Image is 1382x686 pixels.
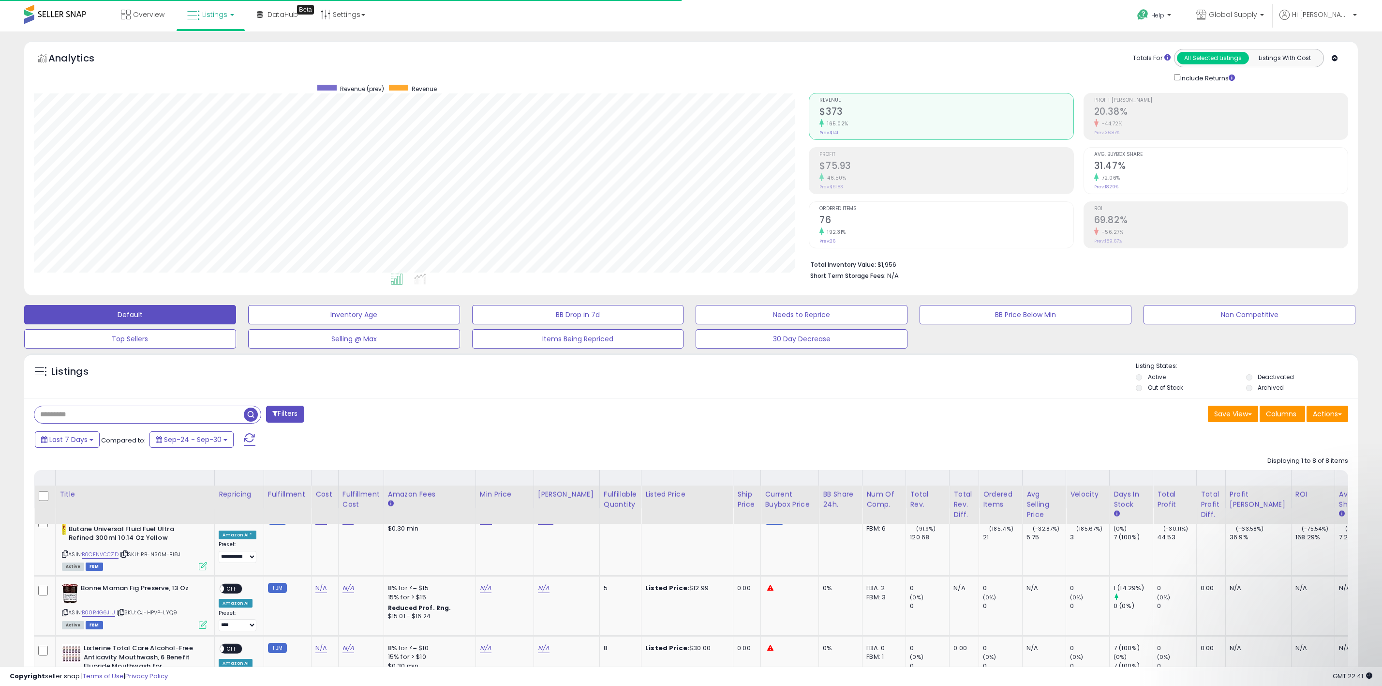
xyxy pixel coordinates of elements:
button: Sep-24 - Sep-30 [149,431,234,448]
label: Out of Stock [1148,383,1183,392]
div: 0 [983,602,1022,610]
button: All Selected Listings [1177,52,1249,64]
button: Non Competitive [1144,305,1355,324]
small: (-63.58%) [1236,525,1263,533]
div: 0 [910,662,949,671]
div: Fulfillment Cost [342,489,380,510]
span: Listings [202,10,227,19]
span: Last 7 Days [49,435,88,444]
div: Amazon AI [219,659,253,668]
span: Compared to: [101,436,146,445]
div: Velocity [1070,489,1105,500]
div: FBA: 0 [866,644,898,653]
small: (0%) [910,653,923,661]
div: seller snap | | [10,672,168,681]
span: Revenue [819,98,1073,103]
div: Total Rev. Diff. [953,489,975,520]
span: Overview [133,10,164,19]
button: Filters [266,406,304,423]
a: Privacy Policy [125,671,168,681]
div: FBA: 2 [866,584,898,593]
small: FBM [268,643,287,653]
span: Global Supply [1209,10,1257,19]
b: Scinex Neon Lighter Gas Refill Butane Universal Fluid Fuel Ultra Refined 300ml 10.14 Oz Yellow [69,516,186,545]
small: (0%) [983,594,996,601]
small: (91.9%) [916,525,936,533]
div: 0 [1157,662,1196,671]
small: (0%) [1070,653,1084,661]
div: BB Share 24h. [823,489,858,510]
div: 15% for > $10 [388,653,468,661]
a: N/A [315,643,327,653]
div: 8 [604,644,634,653]
b: Short Term Storage Fees: [810,272,886,280]
span: N/A [887,271,899,280]
small: Prev: $141 [819,130,838,136]
div: $15.01 - $16.24 [388,612,468,621]
div: 0 [983,584,1022,593]
div: 0 [983,644,1022,653]
div: Min Price [480,489,530,500]
div: Preset: [219,610,256,632]
div: Title [59,489,210,500]
div: 15% for > $15 [388,593,468,602]
strong: Copyright [10,671,45,681]
div: 0 [910,584,949,593]
span: Ordered Items [819,206,1073,212]
li: $1,956 [810,258,1341,270]
button: BB Drop in 7d [472,305,684,324]
div: N/A [1295,584,1327,593]
div: 0 (0%) [1114,602,1153,610]
span: Profit [819,152,1073,157]
button: Last 7 Days [35,431,100,448]
div: Include Returns [1167,72,1247,83]
span: | SKU: RB-NS0M-BI8J [120,550,180,558]
small: Avg BB Share. [1339,510,1345,518]
small: (0%) [983,653,996,661]
div: 0 [910,602,949,610]
div: 8% for <= $10 [388,644,468,653]
small: (185.67%) [1076,525,1102,533]
div: 0.00 [953,644,971,653]
div: 0% [823,584,855,593]
div: Current Buybox Price [765,489,815,510]
button: Items Being Repriced [472,329,684,349]
div: 36.9% [1230,533,1291,542]
small: (0%) [1070,594,1084,601]
a: N/A [480,643,491,653]
div: $0.30 min [388,662,468,671]
small: (0%) [1157,653,1171,661]
div: Amazon AI * [219,531,256,539]
a: N/A [342,643,354,653]
div: Total Profit Diff. [1201,489,1221,520]
small: -56.27% [1099,229,1124,236]
button: 30 Day Decrease [696,329,907,349]
small: FBM [268,583,287,593]
button: Selling @ Max [248,329,460,349]
div: $12.99 [645,584,726,593]
span: ROI [1094,206,1348,212]
button: Default [24,305,236,324]
div: 3 [1070,533,1109,542]
div: N/A [1026,584,1058,593]
a: Help [1129,1,1181,31]
div: 0.00 [737,584,753,593]
button: Inventory Age [248,305,460,324]
h2: $373 [819,106,1073,119]
div: 0 [1070,602,1109,610]
div: 0 [1157,644,1196,653]
div: Totals For [1133,54,1171,63]
div: 44.53 [1157,533,1196,542]
h5: Listings [51,365,89,379]
div: 168.29% [1295,533,1335,542]
div: 0 [1157,602,1196,610]
span: Sep-24 - Sep-30 [164,435,222,444]
span: OFF [224,585,239,593]
span: Profit [PERSON_NAME] [1094,98,1348,103]
span: FBM [86,621,103,629]
small: (-32.87%) [1033,525,1059,533]
b: Total Inventory Value: [810,260,876,269]
a: B0CFNVCCZD [82,550,119,559]
div: Days In Stock [1114,489,1149,510]
div: 7 (100%) [1114,533,1153,542]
